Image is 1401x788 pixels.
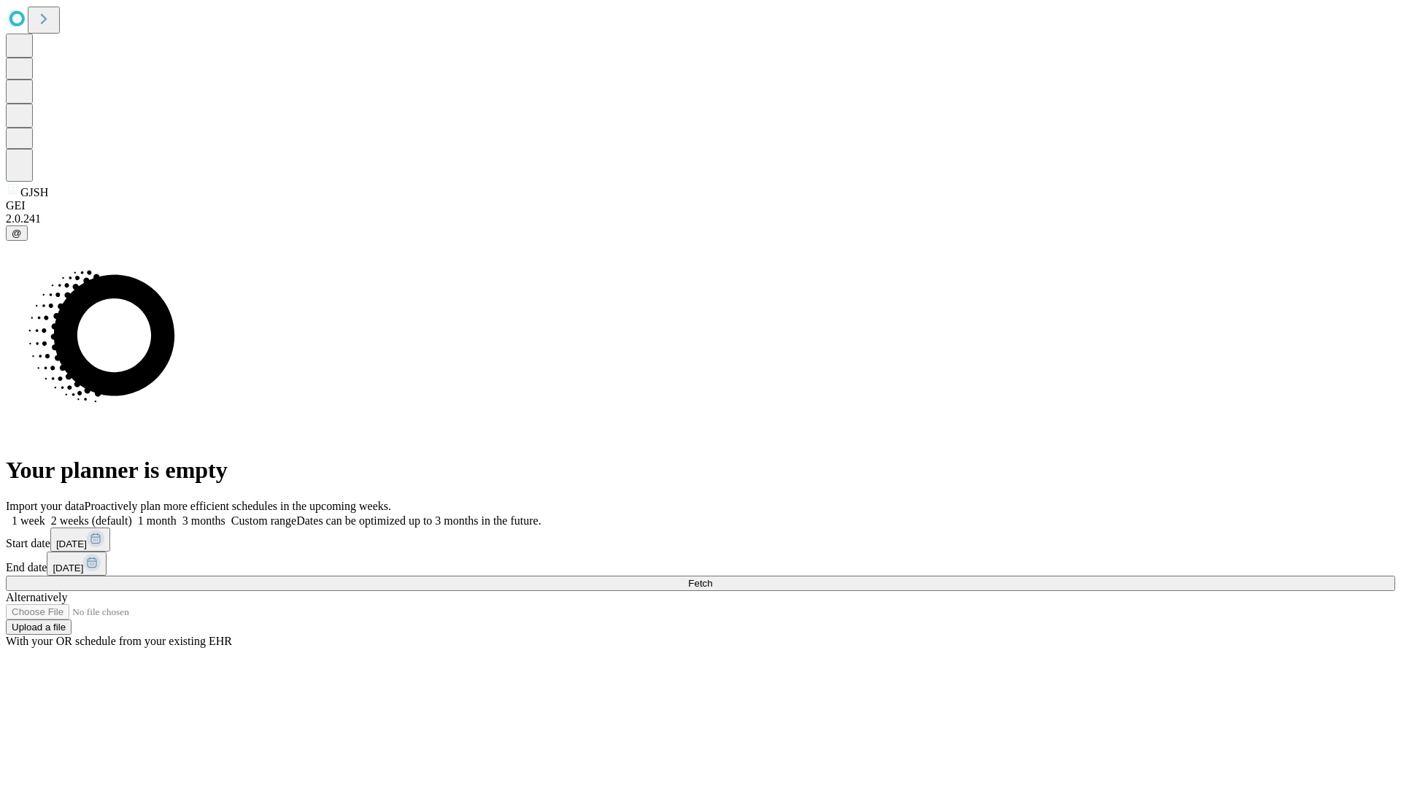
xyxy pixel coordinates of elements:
div: End date [6,552,1395,576]
span: Import your data [6,500,85,512]
button: @ [6,225,28,241]
span: [DATE] [56,538,87,549]
button: [DATE] [50,528,110,552]
span: Dates can be optimized up to 3 months in the future. [296,514,541,527]
div: 2.0.241 [6,212,1395,225]
h1: Your planner is empty [6,457,1395,484]
button: [DATE] [47,552,107,576]
span: With your OR schedule from your existing EHR [6,635,232,647]
span: Custom range [231,514,296,527]
span: GJSH [20,186,48,198]
span: Proactively plan more efficient schedules in the upcoming weeks. [85,500,391,512]
span: 1 month [138,514,177,527]
span: Alternatively [6,591,67,603]
span: 3 months [182,514,225,527]
span: 1 week [12,514,45,527]
button: Upload a file [6,619,72,635]
span: 2 weeks (default) [51,514,132,527]
div: GEI [6,199,1395,212]
span: @ [12,228,22,239]
button: Fetch [6,576,1395,591]
span: Fetch [688,578,712,589]
span: [DATE] [53,563,83,573]
div: Start date [6,528,1395,552]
